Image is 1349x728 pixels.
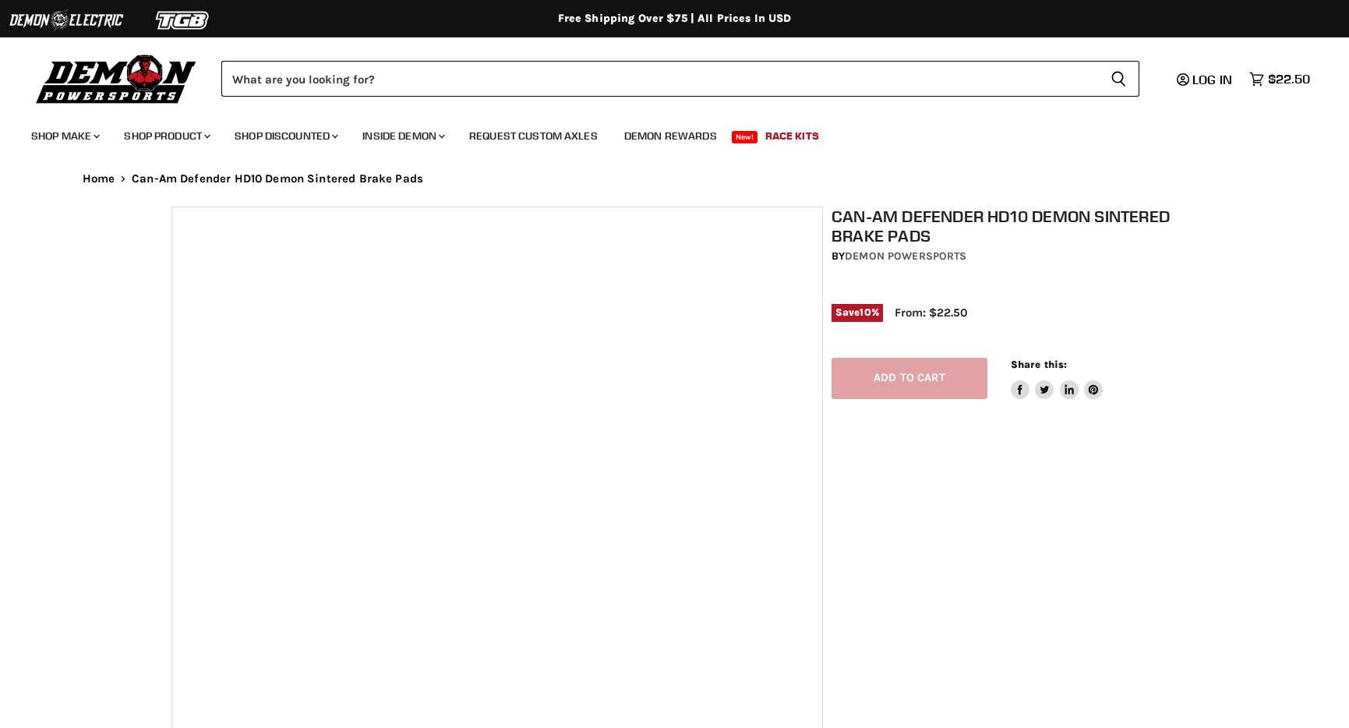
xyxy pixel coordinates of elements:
[31,51,202,106] img: Demon Powersports
[51,172,1298,186] nav: Breadcrumbs
[125,5,242,35] img: TGB Logo 2
[860,306,870,318] span: 10
[8,5,125,35] img: Demon Electric Logo 2
[221,61,1139,97] form: Product
[223,120,348,152] a: Shop Discounted
[613,120,729,152] a: Demon Rewards
[1011,358,1104,399] aside: Share this:
[112,120,220,152] a: Shop Product
[1192,72,1232,87] span: Log in
[51,12,1298,26] div: Free Shipping Over $75 | All Prices In USD
[832,248,1187,265] div: by
[457,120,609,152] a: Request Custom Axles
[19,120,109,152] a: Shop Make
[351,120,454,152] a: Inside Demon
[895,306,967,320] span: From: $22.50
[1241,68,1318,90] a: $22.50
[1098,61,1139,97] button: Search
[1268,72,1310,87] span: $22.50
[132,172,423,186] span: Can-Am Defender HD10 Demon Sintered Brake Pads
[221,61,1098,97] input: Search
[732,131,758,143] span: New!
[19,114,1306,152] ul: Main menu
[1170,72,1241,87] a: Log in
[845,249,966,263] a: Demon Powersports
[1011,359,1067,370] span: Share this:
[832,207,1187,246] h1: Can-Am Defender HD10 Demon Sintered Brake Pads
[832,304,883,321] span: Save %
[83,172,115,186] a: Home
[754,120,831,152] a: Race Kits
